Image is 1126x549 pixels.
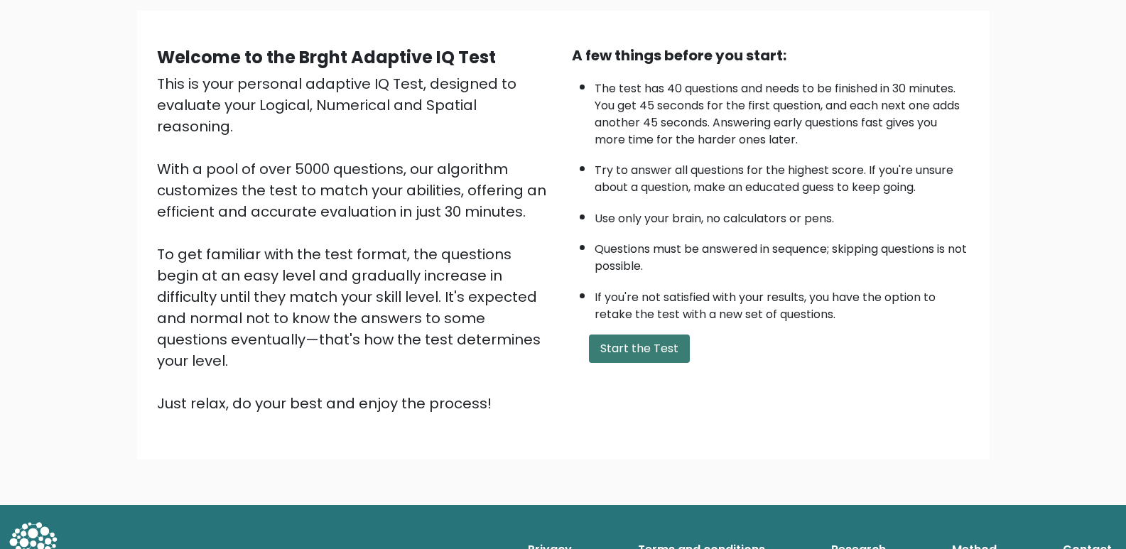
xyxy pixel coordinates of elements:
[595,203,970,227] li: Use only your brain, no calculators or pens.
[595,155,970,196] li: Try to answer all questions for the highest score. If you're unsure about a question, make an edu...
[157,45,496,69] b: Welcome to the Brght Adaptive IQ Test
[589,335,690,363] button: Start the Test
[572,45,970,66] div: A few things before you start:
[595,282,970,323] li: If you're not satisfied with your results, you have the option to retake the test with a new set ...
[595,73,970,148] li: The test has 40 questions and needs to be finished in 30 minutes. You get 45 seconds for the firs...
[157,73,555,414] div: This is your personal adaptive IQ Test, designed to evaluate your Logical, Numerical and Spatial ...
[595,234,970,275] li: Questions must be answered in sequence; skipping questions is not possible.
